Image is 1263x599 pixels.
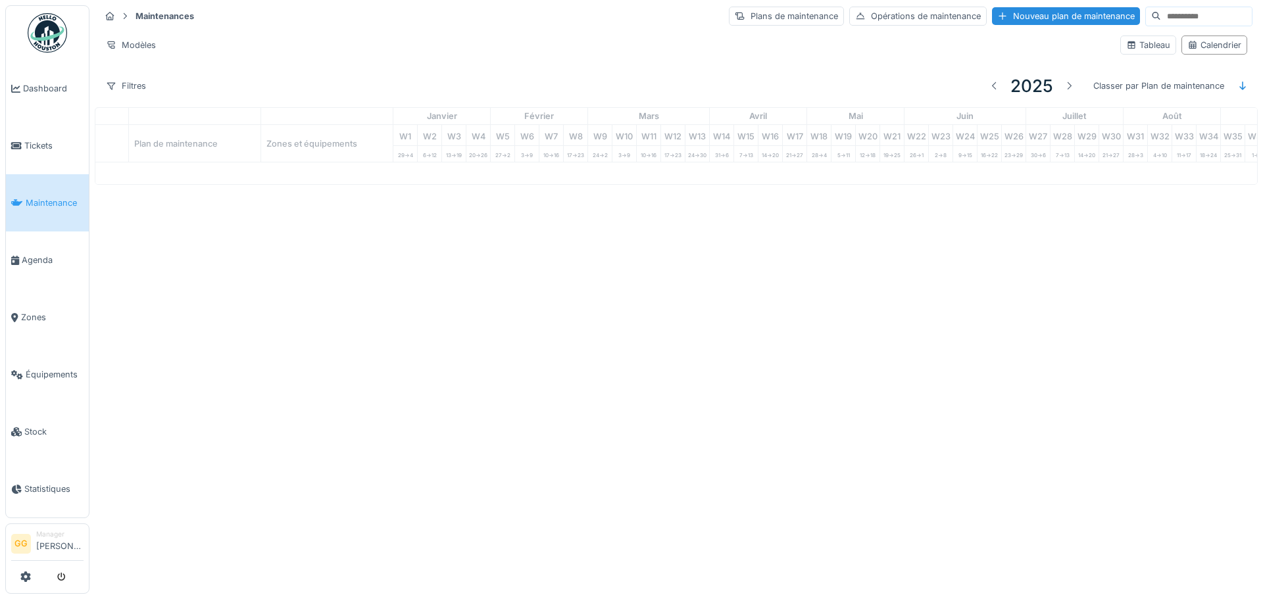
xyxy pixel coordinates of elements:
div: W 7 [539,125,563,145]
a: Stock [6,403,89,460]
span: Maintenance [26,197,84,209]
div: W 14 [710,125,733,145]
div: mars [588,108,709,125]
div: 17 -> 23 [661,146,685,162]
a: Zones [6,289,89,346]
div: W 27 [1026,125,1050,145]
span: Dashboard [23,82,84,95]
div: Filtres [100,76,152,95]
div: W 19 [831,125,855,145]
div: février [491,108,587,125]
div: W 18 [807,125,831,145]
div: 26 -> 1 [904,146,928,162]
div: Nouveau plan de maintenance [992,7,1140,25]
div: 29 -> 4 [393,146,417,162]
div: W 10 [612,125,636,145]
div: juin [904,108,1026,125]
div: W 6 [515,125,539,145]
div: Plan de maintenance [129,125,260,162]
a: Maintenance [6,174,89,231]
div: W 4 [466,125,490,145]
div: W 28 [1051,125,1074,145]
div: 9 -> 15 [953,146,977,162]
div: W 31 [1124,125,1147,145]
div: 14 -> 20 [1075,146,1099,162]
div: W 20 [856,125,879,145]
div: mai [807,108,904,125]
div: juillet [1026,108,1123,125]
div: août [1124,108,1220,125]
div: W 8 [564,125,587,145]
div: 21 -> 27 [1099,146,1123,162]
div: 10 -> 16 [637,146,660,162]
div: W 16 [758,125,782,145]
a: GG Manager[PERSON_NAME] [11,529,84,561]
div: Classer par Plan de maintenance [1087,76,1230,95]
div: 25 -> 31 [1221,146,1245,162]
span: Agenda [22,254,84,266]
div: 3 -> 9 [515,146,539,162]
div: 13 -> 19 [442,146,466,162]
div: W 34 [1197,125,1220,145]
img: Badge_color-CXgf-gQk.svg [28,13,67,53]
a: Équipements [6,346,89,403]
div: Tableau [1126,39,1170,51]
div: 11 -> 17 [1172,146,1196,162]
div: avril [710,108,806,125]
div: 31 -> 6 [710,146,733,162]
div: 17 -> 23 [564,146,587,162]
div: W 33 [1172,125,1196,145]
div: 2 -> 8 [929,146,953,162]
li: GG [11,534,31,554]
li: [PERSON_NAME] [36,529,84,558]
div: Opérations de maintenance [849,7,987,26]
div: W 32 [1148,125,1172,145]
div: W 23 [929,125,953,145]
div: W 3 [442,125,466,145]
div: 23 -> 29 [1002,146,1026,162]
span: Zones [21,311,84,323]
div: 12 -> 18 [856,146,879,162]
span: Stock [24,425,84,438]
div: 7 -> 13 [1051,146,1074,162]
div: W 12 [661,125,685,145]
div: 14 -> 20 [758,146,782,162]
div: W 26 [1002,125,1026,145]
span: Statistiques [24,483,84,495]
div: W 35 [1221,125,1245,145]
div: 16 -> 22 [978,146,1001,162]
a: Agenda [6,231,89,289]
strong: Maintenances [130,10,199,22]
div: 5 -> 11 [831,146,855,162]
div: 3 -> 9 [612,146,636,162]
div: 28 -> 3 [1124,146,1147,162]
div: janvier [393,108,490,125]
h3: 2025 [1010,76,1053,96]
div: Zones et équipements [261,125,393,162]
a: Dashboard [6,60,89,117]
div: 7 -> 13 [734,146,758,162]
div: W 9 [588,125,612,145]
span: Équipements [26,368,84,381]
div: W 5 [491,125,514,145]
div: Plans de maintenance [729,7,844,26]
div: 24 -> 30 [685,146,709,162]
div: 4 -> 10 [1148,146,1172,162]
div: W 21 [880,125,904,145]
div: 20 -> 26 [466,146,490,162]
div: W 17 [783,125,806,145]
div: W 1 [393,125,417,145]
div: W 24 [953,125,977,145]
div: W 25 [978,125,1001,145]
div: 28 -> 4 [807,146,831,162]
div: W 22 [904,125,928,145]
div: W 30 [1099,125,1123,145]
div: 19 -> 25 [880,146,904,162]
div: W 29 [1075,125,1099,145]
div: 10 -> 16 [539,146,563,162]
div: 6 -> 12 [418,146,441,162]
div: W 11 [637,125,660,145]
div: Manager [36,529,84,539]
div: 18 -> 24 [1197,146,1220,162]
div: W 2 [418,125,441,145]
